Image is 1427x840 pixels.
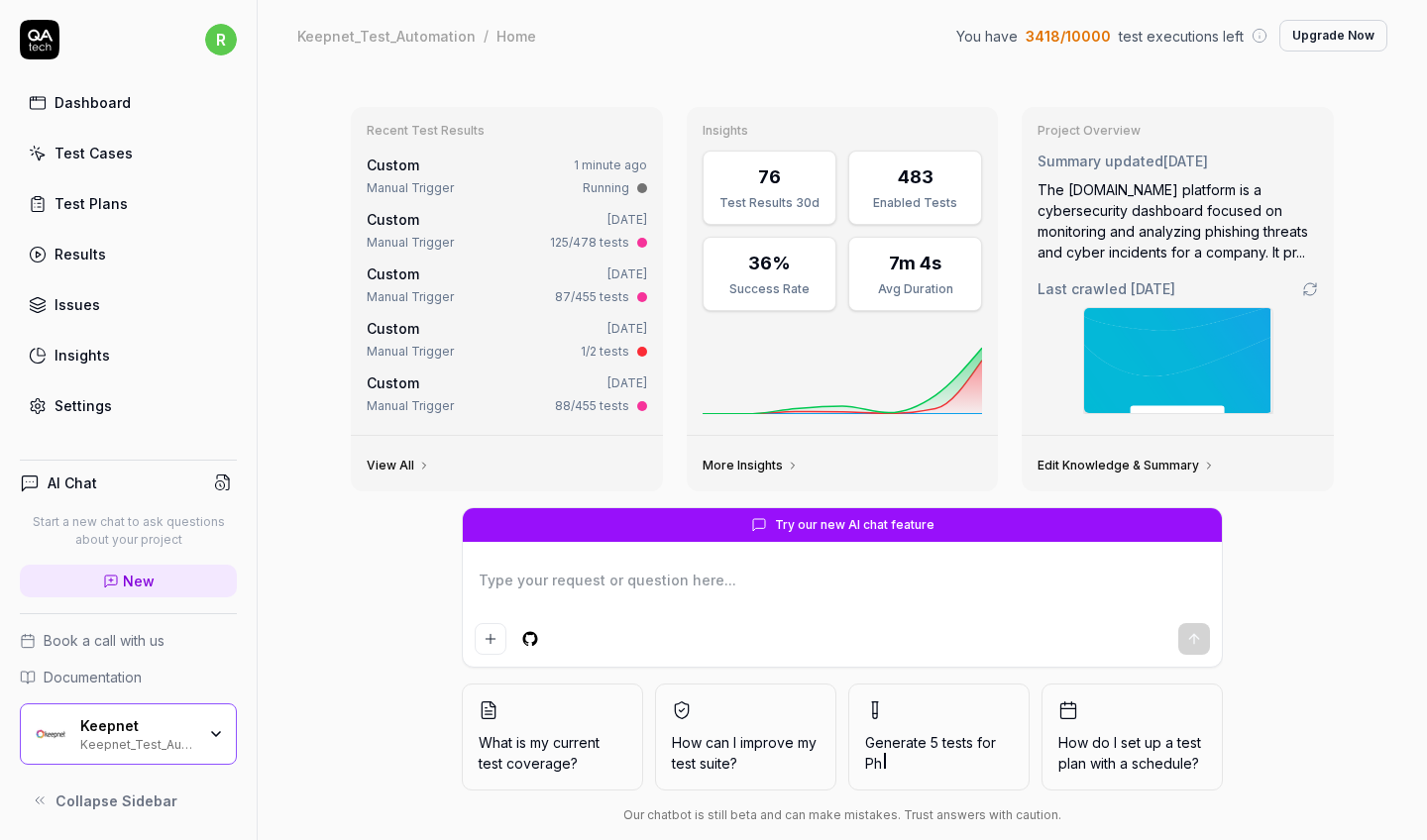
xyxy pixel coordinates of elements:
p: Start a new chat to ask questions about your project [20,513,237,549]
div: Issues [55,294,100,315]
span: Custom [367,320,419,337]
a: View All [367,458,430,473]
span: Collapse Sidebar [55,790,177,811]
button: Collapse Sidebar [20,781,237,820]
span: Book a call with us [44,630,165,651]
div: 76 [758,163,781,190]
div: Keepnet_Test_Automation [80,735,195,751]
div: Manual Trigger [367,234,454,252]
div: Dashboard [55,92,131,113]
h3: Insights [703,123,983,139]
div: Running [583,179,629,197]
h4: AI Chat [48,472,97,493]
a: Book a call with us [20,630,237,651]
div: Manual Trigger [367,288,454,306]
img: Screenshot [1084,308,1272,413]
h3: Recent Test Results [367,123,647,139]
span: How can I improve my test suite? [672,732,820,774]
span: How do I set up a test plan with a schedule? [1058,732,1206,774]
span: Custom [367,265,419,282]
a: Results [20,235,237,273]
button: r [205,20,237,59]
a: Dashboard [20,83,237,122]
img: Keepnet Logo [33,716,68,752]
div: Keepnet [80,717,195,735]
div: Manual Trigger [367,343,454,361]
div: Enabled Tests [861,194,969,212]
div: / [484,26,489,46]
span: Custom [367,211,419,228]
div: 87/455 tests [555,288,629,306]
time: 1 minute ago [574,157,647,172]
div: 125/478 tests [550,234,629,252]
button: What is my current test coverage? [462,683,643,790]
div: Avg Duration [861,280,969,298]
button: How do I set up a test plan with a schedule? [1042,683,1223,790]
a: Custom1 minute agoManual TriggerRunning [363,151,651,201]
a: Custom[DATE]Manual Trigger125/478 tests [363,205,651,256]
a: Test Cases [20,134,237,172]
a: Settings [20,386,237,425]
span: Generate 5 tests for [865,732,1013,774]
span: New [123,571,155,591]
button: Keepnet LogoKeepnetKeepnet_Test_Automation [20,703,237,765]
time: [DATE] [1163,153,1208,169]
a: Insights [20,336,237,374]
a: New [20,565,237,597]
div: The [DOMAIN_NAME] platform is a cybersecurity dashboard focused on monitoring and analyzing phish... [1038,179,1318,262]
time: [DATE] [607,212,647,227]
div: 88/455 tests [555,397,629,415]
div: Results [55,244,106,264]
button: Generate 5 tests forPh [848,683,1030,790]
div: 483 [898,163,933,190]
span: Custom [367,157,419,173]
span: r [205,24,237,55]
div: Test Plans [55,193,128,214]
a: Edit Knowledge & Summary [1038,458,1215,473]
span: What is my current test coverage? [479,732,626,774]
span: Last crawled [1038,278,1175,299]
div: Home [496,26,536,46]
button: Add attachment [475,623,506,655]
div: Manual Trigger [367,179,454,197]
button: Upgrade Now [1279,20,1387,52]
span: Summary updated [1038,153,1163,169]
div: Insights [55,345,110,366]
div: Settings [55,395,112,416]
a: Custom[DATE]Manual Trigger88/455 tests [363,368,651,419]
a: More Insights [703,458,799,473]
span: test executions left [1119,26,1244,47]
a: Test Plans [20,184,237,223]
a: Go to crawling settings [1302,281,1318,297]
span: Ph [865,755,882,772]
div: Manual Trigger [367,397,454,415]
a: Custom[DATE]Manual Trigger87/455 tests [363,260,651,310]
div: Keepnet_Test_Automation [297,26,476,46]
div: Test Cases [55,143,133,163]
div: 36% [748,250,791,276]
div: 1/2 tests [581,343,629,361]
div: 7m 4s [889,250,941,276]
time: [DATE] [607,375,647,390]
h3: Project Overview [1038,123,1318,139]
span: Custom [367,374,419,391]
button: How can I improve my test suite? [655,683,836,790]
span: 3418 / 10000 [1026,26,1111,47]
div: Test Results 30d [715,194,823,212]
span: You have [956,26,1018,47]
a: Custom[DATE]Manual Trigger1/2 tests [363,314,651,365]
time: [DATE] [607,321,647,336]
a: Issues [20,285,237,324]
span: Try our new AI chat feature [775,516,934,534]
div: Our chatbot is still beta and can make mistakes. Trust answers with caution. [462,806,1223,824]
time: [DATE] [1131,280,1175,297]
span: Documentation [44,667,142,687]
a: Documentation [20,667,237,687]
time: [DATE] [607,266,647,281]
div: Success Rate [715,280,823,298]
